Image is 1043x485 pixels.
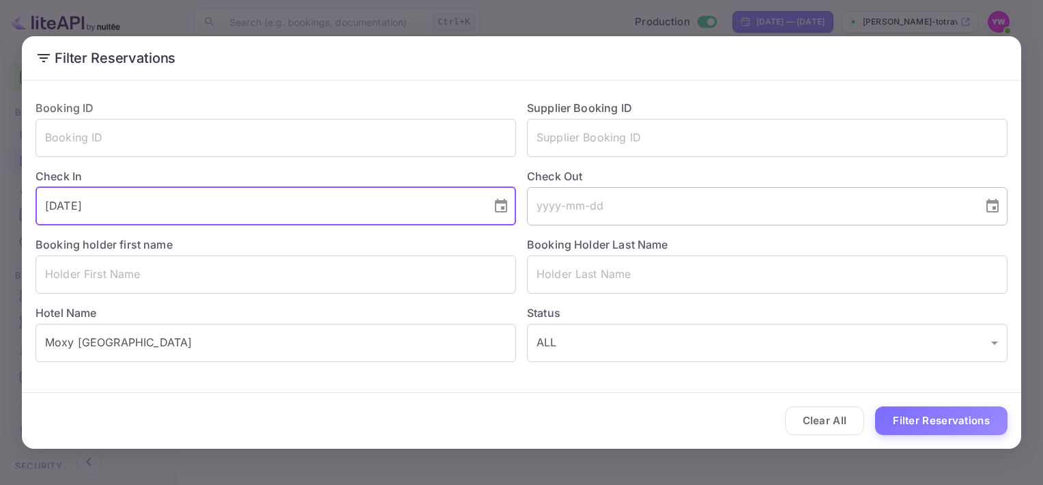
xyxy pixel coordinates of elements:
[35,255,516,294] input: Holder First Name
[527,255,1008,294] input: Holder Last Name
[35,119,516,157] input: Booking ID
[785,406,865,436] button: Clear All
[527,324,1008,362] div: ALL
[487,193,515,220] button: Choose date, selected date is Oct 24, 2025
[527,187,973,225] input: yyyy-mm-dd
[527,238,668,251] label: Booking Holder Last Name
[35,238,173,251] label: Booking holder first name
[35,101,94,115] label: Booking ID
[527,305,1008,321] label: Status
[875,406,1008,436] button: Filter Reservations
[527,101,632,115] label: Supplier Booking ID
[979,193,1006,220] button: Choose date
[527,168,1008,184] label: Check Out
[22,36,1021,80] h2: Filter Reservations
[35,324,516,362] input: Hotel Name
[35,306,97,320] label: Hotel Name
[35,187,482,225] input: yyyy-mm-dd
[35,168,516,184] label: Check In
[527,119,1008,157] input: Supplier Booking ID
